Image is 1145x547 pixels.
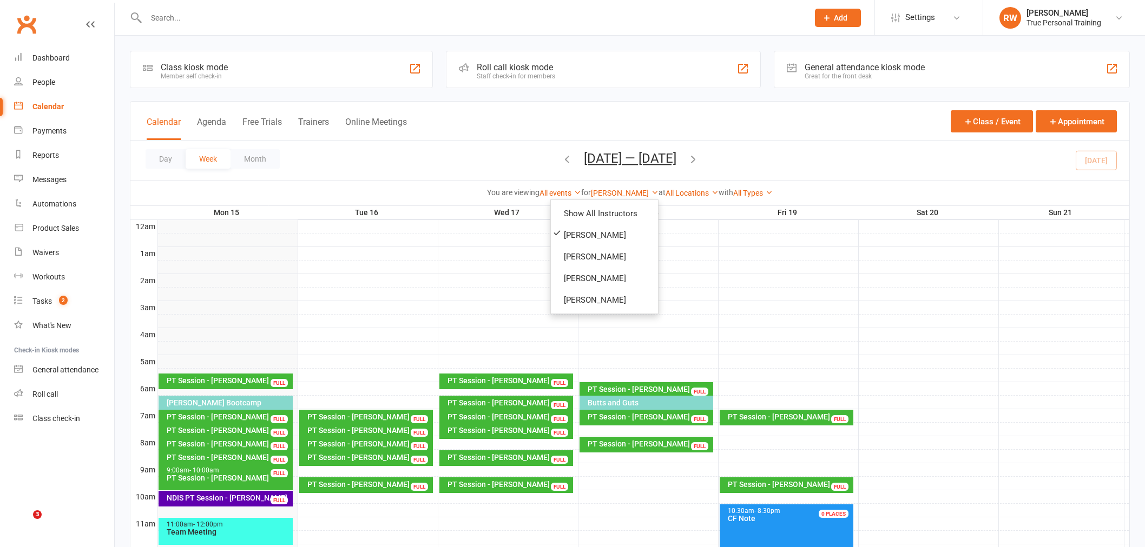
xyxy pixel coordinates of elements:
[130,436,157,449] th: 8am
[719,188,733,197] strong: with
[271,469,288,477] div: FULL
[32,102,64,111] div: Calendar
[14,216,114,241] a: Product Sales
[411,456,428,464] div: FULL
[130,409,157,422] th: 7am
[298,117,329,140] button: Trainers
[754,507,780,515] span: - 8:30pm
[130,301,157,314] th: 3am
[271,456,288,464] div: FULL
[733,189,773,197] a: All Types
[33,510,42,519] span: 3
[166,474,291,482] div: PT Session - [PERSON_NAME]
[186,149,231,169] button: Week
[130,273,157,287] th: 2am
[189,466,219,474] span: - 10:00am
[999,7,1021,29] div: RW
[14,265,114,289] a: Workouts
[14,406,114,431] a: Class kiosk mode
[587,440,712,448] div: PT Session - [PERSON_NAME]
[32,321,71,330] div: What's New
[166,413,291,421] div: PT Session - [PERSON_NAME]
[166,528,291,536] div: Team Meeting
[447,426,571,434] div: PT Session - [PERSON_NAME]
[691,415,708,423] div: FULL
[14,143,114,168] a: Reports
[143,10,801,25] input: Search...
[130,463,157,476] th: 9am
[32,297,52,305] div: Tasks
[166,426,291,434] div: PT Session - [PERSON_NAME]
[951,110,1033,132] button: Class / Event
[551,456,568,464] div: FULL
[691,388,708,396] div: FULL
[157,206,298,219] th: Mon 15
[197,117,226,140] button: Agenda
[130,328,157,341] th: 4am
[32,365,98,374] div: General attendance
[587,385,712,393] div: PT Session - [PERSON_NAME]
[32,78,55,86] div: People
[130,490,157,503] th: 10am
[487,188,539,197] strong: You are viewing
[858,206,998,219] th: Sat 20
[14,95,114,119] a: Calendar
[345,117,407,140] button: Online Meetings
[231,149,280,169] button: Month
[271,429,288,437] div: FULL
[14,119,114,143] a: Payments
[307,481,431,488] div: PT Session - [PERSON_NAME]
[659,188,666,197] strong: at
[805,62,925,72] div: General attendance kiosk mode
[307,426,431,434] div: PT Session - [PERSON_NAME]
[805,72,925,80] div: Great for the front desk
[32,248,59,257] div: Waivers
[32,175,67,184] div: Messages
[591,189,659,197] a: [PERSON_NAME]
[32,224,79,232] div: Product Sales
[551,379,568,387] div: FULL
[307,453,431,461] div: PT Session - [PERSON_NAME]
[242,117,282,140] button: Free Trials
[307,440,431,448] div: PT Session - [PERSON_NAME]
[727,508,852,515] div: 10:30am
[11,510,37,536] iframe: Intercom live chat
[411,483,428,491] div: FULL
[298,206,438,219] th: Tue 16
[819,510,848,518] div: 0 PLACES
[32,390,58,398] div: Roll call
[161,72,228,80] div: Member self check-in
[59,296,68,305] span: 2
[14,313,114,338] a: What's New
[1036,110,1117,132] button: Appointment
[551,203,658,224] a: Show All Instructors
[411,429,428,437] div: FULL
[447,399,571,406] div: PT Session - [PERSON_NAME]
[166,399,291,406] div: [PERSON_NAME] Bootcamp
[539,189,581,197] a: All events
[130,382,157,395] th: 6am
[130,517,157,530] th: 11am
[130,355,157,368] th: 5am
[14,46,114,70] a: Dashboard
[691,442,708,450] div: FULL
[14,168,114,192] a: Messages
[32,414,80,423] div: Class check-in
[551,268,658,289] a: [PERSON_NAME]
[551,289,658,311] a: [PERSON_NAME]
[166,453,291,461] div: PT Session - [PERSON_NAME]
[130,246,157,260] th: 1am
[551,429,568,437] div: FULL
[587,413,712,421] div: PT Session - [PERSON_NAME]
[447,377,571,384] div: PT Session - [PERSON_NAME]
[307,413,431,421] div: PT Session - [PERSON_NAME]
[666,189,719,197] a: All Locations
[727,481,852,488] div: PT Session - [PERSON_NAME]
[271,379,288,387] div: FULL
[447,481,571,488] div: PT Session - [PERSON_NAME]
[14,192,114,216] a: Automations
[32,272,65,281] div: Workouts
[166,494,291,502] div: NDIS PT Session - [PERSON_NAME]
[834,14,847,22] span: Add
[831,483,848,491] div: FULL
